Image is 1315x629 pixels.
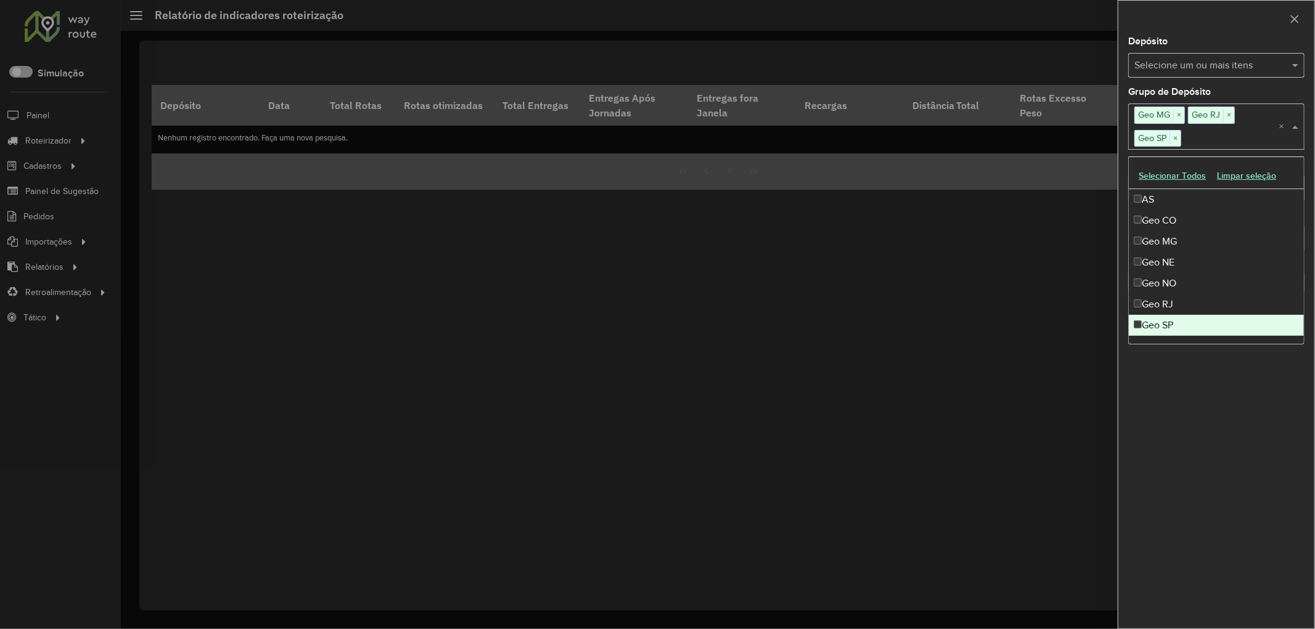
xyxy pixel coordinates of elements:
[1129,189,1304,210] div: AS
[1129,210,1304,231] div: Geo CO
[1129,252,1304,273] div: Geo NE
[1133,166,1211,185] button: Selecionar Todos
[1135,107,1173,122] span: Geo MG
[1223,108,1234,123] span: ×
[1129,336,1304,357] div: Geo Sul
[1173,108,1184,123] span: ×
[1128,34,1168,49] label: Depósito
[1211,166,1282,185] button: Limpar seleção
[1129,273,1304,294] div: Geo NO
[1128,84,1211,99] label: Grupo de Depósito
[1170,131,1181,146] span: ×
[1189,107,1223,122] span: Geo RJ
[1129,231,1304,252] div: Geo MG
[1128,156,1305,344] ng-dropdown-panel: Options list
[1129,315,1304,336] div: Geo SP
[1129,294,1304,315] div: Geo RJ
[1279,120,1289,134] span: Clear all
[1135,131,1170,145] span: Geo SP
